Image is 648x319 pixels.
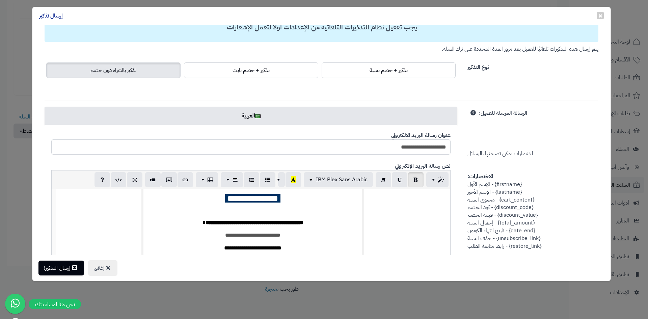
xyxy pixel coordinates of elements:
b: نص رسالة البريد الإلكتروني [395,162,451,170]
span: تذكير + خصم ثابت [233,66,270,74]
button: إرسال التذكير! [38,261,84,275]
span: IBM Plex Sans Arabic [316,176,368,184]
span: اختصارات يمكن تضيمنها بالرسائل {firstname} - الإسم الأول {lastname} - الإسم الأخير {cart_content}... [467,109,541,250]
h3: يجب تفعيل نظام التذكيرات التلقائية من الإعدادات أولًا لتعمل الإشعارات [48,23,596,31]
strong: الاختصارات: [467,172,493,181]
b: عنوان رسالة البريد الالكتروني [391,131,451,139]
img: ar.png [255,114,261,118]
h4: إرسال تذكير [39,12,63,20]
a: العربية [45,107,457,125]
label: الرسالة المرسلة للعميل: [479,107,527,117]
button: إغلاق [88,260,117,276]
label: نوع التذكير [467,61,489,71]
span: × [598,10,602,21]
span: تذكير بالشراء دون خصم [90,66,136,74]
span: تذكير + خصم نسبة [370,66,408,74]
small: يتم إرسال هذه التذكيرات تلقائيًا للعميل بعد مرور المدة المحددة على ترك السلة. [442,45,598,53]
